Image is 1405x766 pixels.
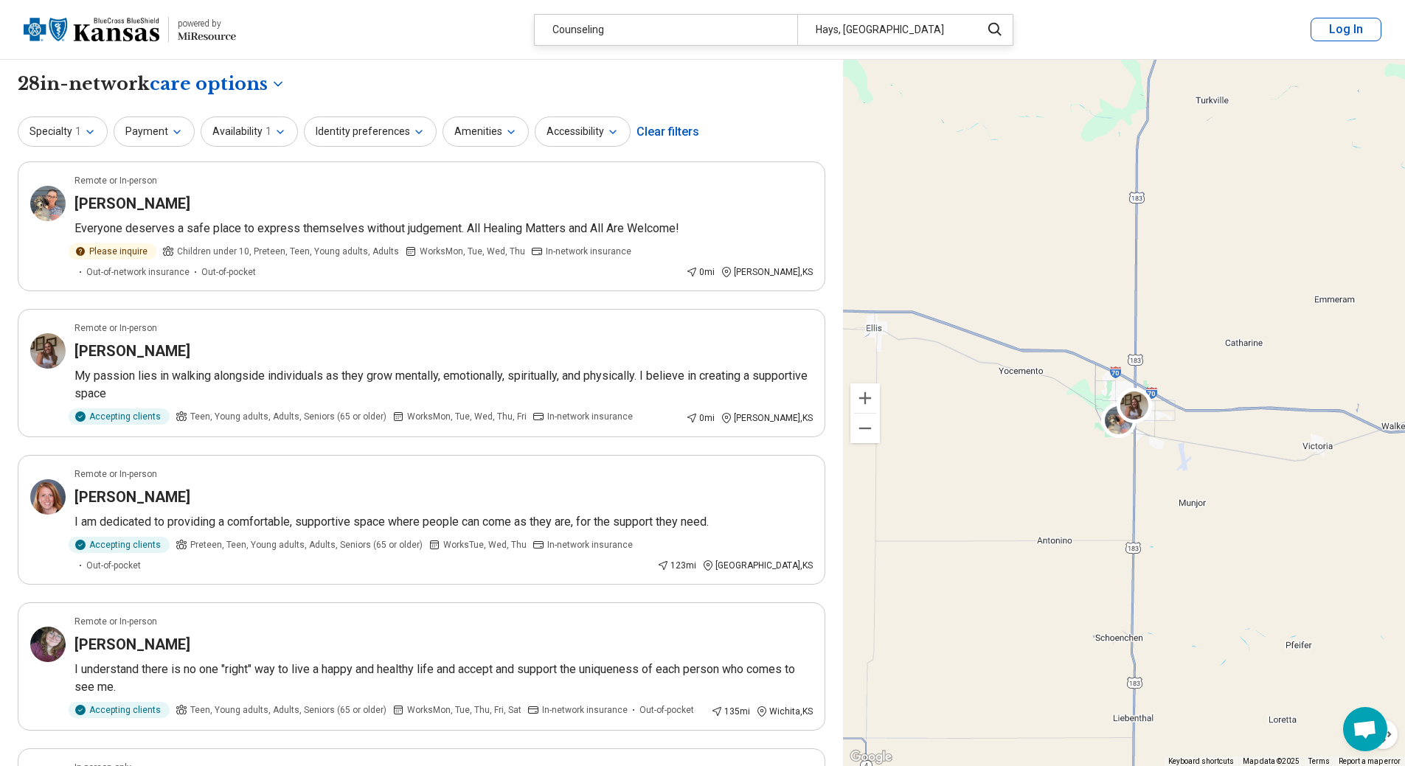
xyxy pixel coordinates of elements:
span: Out-of-network insurance [86,265,190,279]
div: 135 mi [711,705,750,718]
span: Works Tue, Wed, Thu [443,538,527,551]
span: Teen, Young adults, Adults, Seniors (65 or older) [190,703,386,717]
span: Map data ©2025 [1243,757,1300,765]
div: powered by [178,17,236,30]
div: 123 mi [657,559,696,572]
button: Zoom in [850,383,880,413]
button: Accessibility [535,116,631,147]
span: Out-of-pocket [639,703,694,717]
p: I understand there is no one "right" way to live a happy and healthy life and accept and support ... [74,661,813,696]
div: Open chat [1343,707,1387,751]
button: Care options [150,72,285,97]
button: Amenities [443,116,529,147]
div: 0 mi [686,411,715,425]
p: Everyone deserves a safe place to express themselves without judgement. All Healing Matters and A... [74,220,813,237]
div: [PERSON_NAME] , KS [721,265,813,279]
span: In-network insurance [546,245,631,258]
span: Works Mon, Tue, Wed, Thu, Fri [407,410,527,423]
p: My passion lies in walking alongside individuals as they grow mentally, emotionally, spiritually,... [74,367,813,403]
button: Log In [1311,18,1381,41]
button: Availability1 [201,116,298,147]
h3: [PERSON_NAME] [74,341,190,361]
button: Payment [114,116,195,147]
a: Report a map error [1339,757,1401,765]
span: Teen, Young adults, Adults, Seniors (65 or older) [190,410,386,423]
div: Accepting clients [69,408,170,425]
p: I am dedicated to providing a comfortable, supportive space where people can come as they are, fo... [74,513,813,531]
span: Works Mon, Tue, Thu, Fri, Sat [407,703,521,717]
div: Wichita , KS [756,705,813,718]
div: Counseling [535,15,797,45]
span: Children under 10, Preteen, Teen, Young adults, Adults [177,245,399,258]
button: Specialty1 [18,116,108,147]
span: In-network insurance [547,538,633,551]
p: Remote or In-person [74,615,157,628]
p: Remote or In-person [74,174,157,187]
h1: 28 in-network [18,72,285,97]
span: Works Mon, Tue, Wed, Thu [420,245,525,258]
span: Out-of-pocket [201,265,256,279]
div: 0 mi [686,265,715,279]
p: Remote or In-person [74,467,157,481]
button: Zoom out [850,414,880,443]
button: Identity preferences [304,116,437,147]
div: Hays, [GEOGRAPHIC_DATA] [797,15,972,45]
div: Clear filters [636,114,699,150]
span: 1 [75,124,81,139]
span: Out-of-pocket [86,559,141,572]
p: Remote or In-person [74,321,157,335]
div: Please inquire [69,243,156,260]
h3: [PERSON_NAME] [74,634,190,655]
span: In-network insurance [542,703,628,717]
a: Terms (opens in new tab) [1308,757,1330,765]
div: [GEOGRAPHIC_DATA] , KS [702,559,813,572]
div: Accepting clients [69,702,170,718]
img: Blue Cross Blue Shield Kansas [24,12,159,47]
span: 1 [266,124,271,139]
span: In-network insurance [547,410,633,423]
div: Accepting clients [69,537,170,553]
span: care options [150,72,268,97]
div: [PERSON_NAME] , KS [721,411,813,425]
h3: [PERSON_NAME] [74,487,190,507]
h3: [PERSON_NAME] [74,193,190,214]
span: Preteen, Teen, Young adults, Adults, Seniors (65 or older) [190,538,423,551]
a: Blue Cross Blue Shield Kansaspowered by [24,12,236,47]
